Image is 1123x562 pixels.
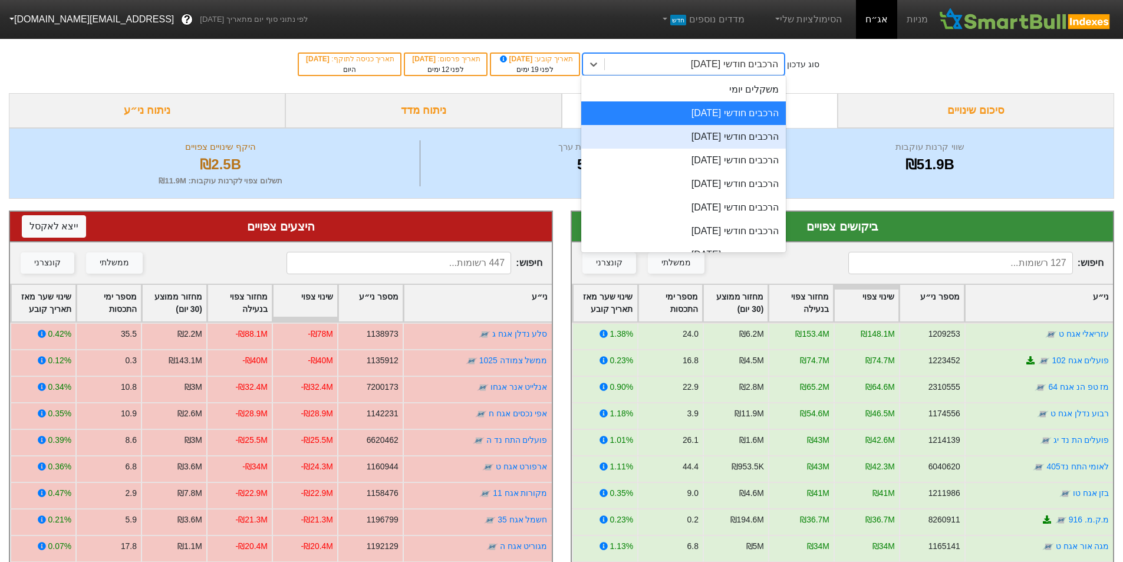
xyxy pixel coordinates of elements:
div: 9.0 [687,487,698,499]
div: ₪1.6M [739,434,763,446]
div: 0.23% [610,354,633,367]
img: tase link [475,408,487,420]
button: ממשלתי [648,252,704,274]
span: 19 [531,65,538,74]
div: ₪41M [872,487,894,499]
div: ₪54.6M [800,407,829,420]
a: בזן אגח טו [1072,488,1109,498]
div: 16.8 [682,354,698,367]
div: 1209253 [928,328,960,340]
div: 6620462 [367,434,399,446]
a: מ.ק.מ. 916 [1068,515,1109,524]
div: ביקושים והיצעים צפויים [562,93,838,128]
div: ₪7.8M [177,487,202,499]
div: 7200173 [367,381,399,393]
div: 0.90% [610,381,633,393]
div: ₪953.5K [731,461,763,473]
a: מז טפ הנ אגח 64 [1048,382,1109,392]
span: חדש [670,15,686,25]
div: ₪143.1M [169,354,202,367]
div: 1211986 [928,487,960,499]
div: ביקושים צפויים [584,218,1102,235]
div: 1223452 [928,354,960,367]
div: ₪2.6M [177,407,202,420]
a: רבוע נדלן אגח ט [1050,409,1109,418]
div: 0.34% [48,381,71,393]
div: 1158476 [367,487,399,499]
a: אנלייט אנר אגחו [490,382,548,392]
div: הרכבים חודשי [DATE] [581,219,786,243]
div: 35.5 [121,328,137,340]
input: 447 רשומות... [286,252,511,274]
div: לפני ימים [497,64,573,75]
div: לפני ימים [411,64,480,75]
a: לאומי התח נד405 [1046,462,1109,471]
div: 1174556 [928,407,960,420]
div: הרכבים חודשי [DATE] [581,125,786,149]
div: ממשלתי [661,257,691,270]
img: tase link [477,382,489,393]
div: 10.8 [121,381,137,393]
div: ₪4.5M [739,354,763,367]
div: 6040620 [928,461,960,473]
div: ₪43M [806,461,829,473]
div: 2310555 [928,381,960,393]
div: -₪34M [242,461,268,473]
div: 3.9 [687,407,698,420]
div: Toggle SortBy [703,285,768,321]
div: 44.4 [682,461,698,473]
div: -₪22.9M [236,487,268,499]
div: משקלים יומי [581,78,786,101]
div: Toggle SortBy [965,285,1113,321]
div: -₪78M [308,328,333,340]
div: 1214139 [928,434,960,446]
div: -₪32.4M [301,381,333,393]
div: 1.01% [610,434,633,446]
img: tase link [473,435,485,446]
div: ₪42.3M [865,461,895,473]
div: 6.8 [687,540,698,553]
div: Toggle SortBy [900,285,964,321]
div: -₪24.3M [301,461,333,473]
a: פועלים התח נד ה [486,435,548,445]
img: tase link [1035,382,1046,393]
img: tase link [1039,435,1051,446]
img: tase link [1045,328,1056,340]
div: 0.42% [48,328,71,340]
div: ₪41M [806,487,829,499]
div: ₪4.6M [739,487,763,499]
div: ₪148.1M [861,328,894,340]
div: -₪22.9M [301,487,333,499]
span: [DATE] [306,55,331,63]
div: ₪2.8M [739,381,763,393]
div: ₪74.7M [800,354,829,367]
div: 17.8 [121,540,137,553]
img: tase link [486,541,498,553]
div: היקף שינויים צפויים [24,140,417,154]
a: מקורות אגח 11 [493,488,547,498]
div: ₪34M [806,540,829,553]
div: 1196799 [367,514,399,526]
div: היצעים צפויים [22,218,540,235]
div: 10.9 [121,407,137,420]
div: מספר ניירות ערך [423,140,754,154]
div: Toggle SortBy [769,285,833,321]
div: -₪20.4M [236,540,268,553]
div: 1192129 [367,540,399,553]
div: תאריך כניסה לתוקף : [305,54,394,64]
div: ₪194.6M [730,514,763,526]
div: ₪64.6M [865,381,895,393]
div: ₪36.7M [865,514,895,526]
a: אפי נכסים אגח ח [489,409,548,418]
span: [DATE] [498,55,535,63]
div: -₪28.9M [236,407,268,420]
div: הרכבים חודשי [DATE] [581,196,786,219]
div: ₪3.6M [177,461,202,473]
div: תאריך קובע : [497,54,573,64]
div: ניתוח מדד [285,93,562,128]
div: Toggle SortBy [834,285,898,321]
div: Toggle SortBy [208,285,272,321]
div: סוג עדכון [787,58,819,71]
div: Toggle SortBy [338,285,403,321]
div: 1165141 [928,540,960,553]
